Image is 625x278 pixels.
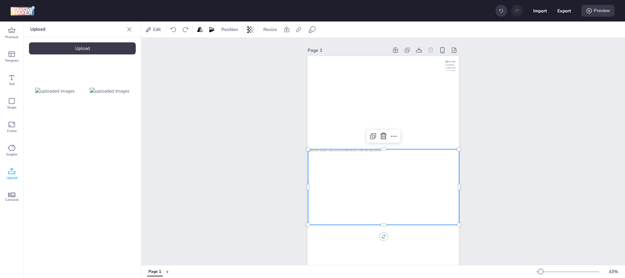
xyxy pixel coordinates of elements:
[7,105,16,110] span: Shape
[533,4,547,18] button: Import
[9,81,15,87] span: Text
[35,88,75,95] img: uploaded images
[148,269,161,275] div: Page 1
[90,88,130,95] img: uploaded images
[581,5,615,17] div: Preview
[220,26,239,33] span: Position
[30,22,124,37] p: Upload
[605,268,621,275] div: 43 %
[152,26,162,33] span: Edit
[5,35,19,40] span: Premium
[557,4,571,18] button: Export
[262,26,278,33] span: Resize
[308,47,388,54] div: Page 1
[7,175,17,181] span: Upload
[166,266,169,277] button: +
[6,152,18,157] span: Graphic
[5,58,19,63] span: Template
[7,128,17,134] span: Frame
[144,266,166,277] div: Tabs
[5,197,19,202] span: Carousel
[29,42,136,54] div: Upload
[10,6,35,16] img: logo Creative Maker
